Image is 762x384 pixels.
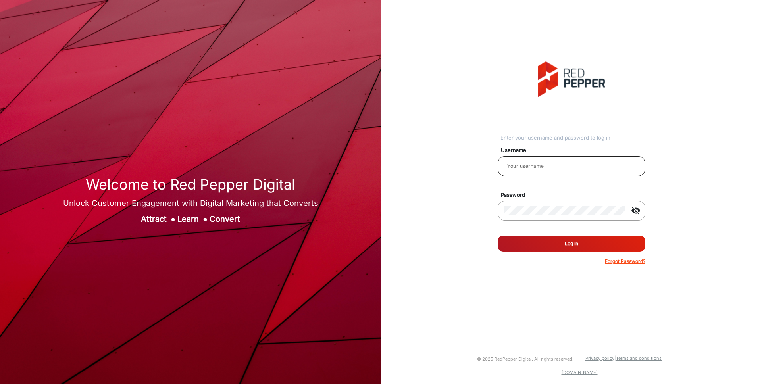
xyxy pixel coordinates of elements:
[63,213,318,225] div: Attract Learn Convert
[504,161,639,171] input: Your username
[585,355,614,361] a: Privacy policy
[495,191,654,199] mat-label: Password
[498,236,645,252] button: Log In
[477,356,573,362] small: © 2025 RedPepper Digital. All rights reserved.
[562,370,598,375] a: [DOMAIN_NAME]
[626,206,645,215] mat-icon: visibility_off
[605,258,645,265] p: Forgot Password?
[616,355,662,361] a: Terms and conditions
[614,355,616,361] a: |
[495,146,654,154] mat-label: Username
[63,176,318,193] h1: Welcome to Red Pepper Digital
[63,197,318,209] div: Unlock Customer Engagement with Digital Marketing that Converts
[203,214,208,224] span: ●
[538,61,605,97] img: vmg-logo
[171,214,175,224] span: ●
[500,134,645,142] div: Enter your username and password to log in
